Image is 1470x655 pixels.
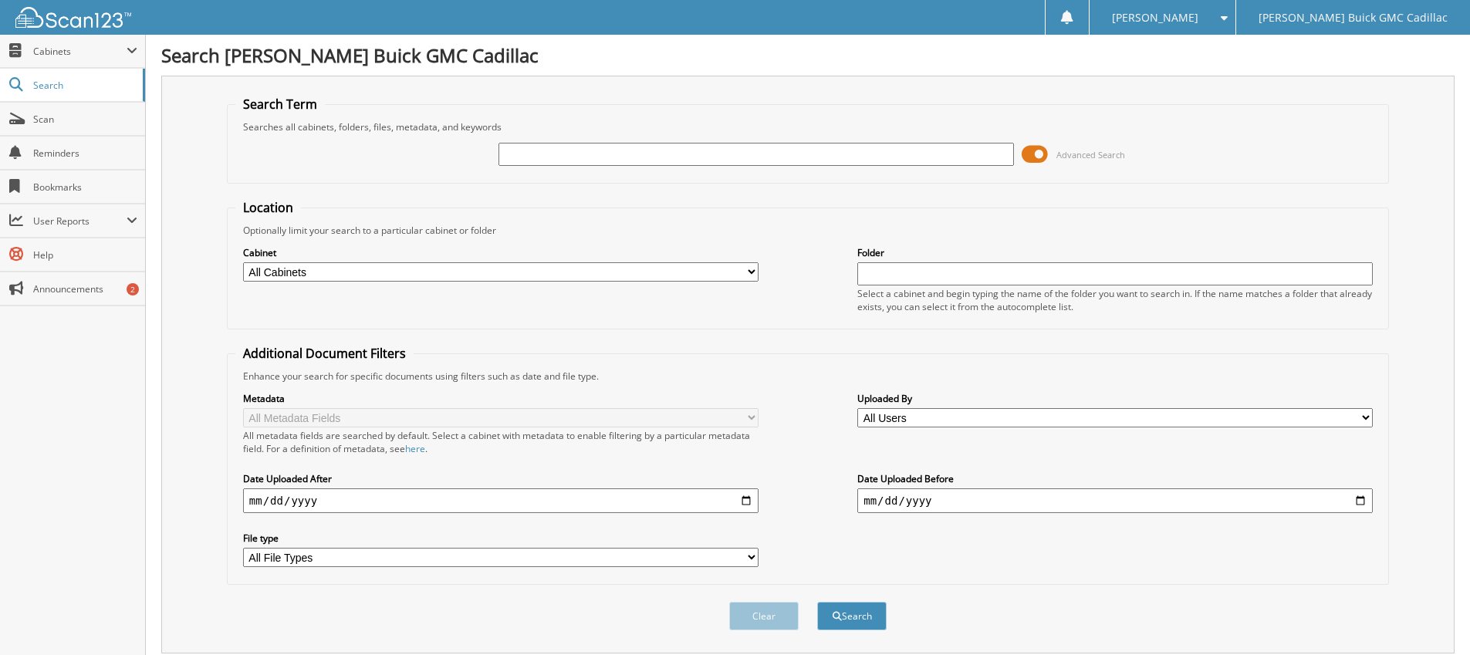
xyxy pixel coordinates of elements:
[33,45,127,58] span: Cabinets
[243,472,759,485] label: Date Uploaded After
[1056,149,1125,160] span: Advanced Search
[235,120,1380,133] div: Searches all cabinets, folders, files, metadata, and keywords
[857,488,1373,513] input: end
[33,214,127,228] span: User Reports
[33,147,137,160] span: Reminders
[33,79,135,92] span: Search
[33,282,137,295] span: Announcements
[243,246,759,259] label: Cabinet
[235,370,1380,383] div: Enhance your search for specific documents using filters such as date and file type.
[15,7,131,28] img: scan123-logo-white.svg
[857,392,1373,405] label: Uploaded By
[235,345,414,362] legend: Additional Document Filters
[1112,13,1198,22] span: [PERSON_NAME]
[857,246,1373,259] label: Folder
[33,181,137,194] span: Bookmarks
[729,602,799,630] button: Clear
[857,287,1373,313] div: Select a cabinet and begin typing the name of the folder you want to search in. If the name match...
[1259,13,1448,22] span: [PERSON_NAME] Buick GMC Cadillac
[1393,581,1470,655] iframe: Chat Widget
[243,532,759,545] label: File type
[857,472,1373,485] label: Date Uploaded Before
[235,199,301,216] legend: Location
[817,602,887,630] button: Search
[405,442,425,455] a: here
[161,42,1455,68] h1: Search [PERSON_NAME] Buick GMC Cadillac
[243,488,759,513] input: start
[127,283,139,295] div: 2
[243,429,759,455] div: All metadata fields are searched by default. Select a cabinet with metadata to enable filtering b...
[243,392,759,405] label: Metadata
[235,96,325,113] legend: Search Term
[33,113,137,126] span: Scan
[235,224,1380,237] div: Optionally limit your search to a particular cabinet or folder
[33,248,137,262] span: Help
